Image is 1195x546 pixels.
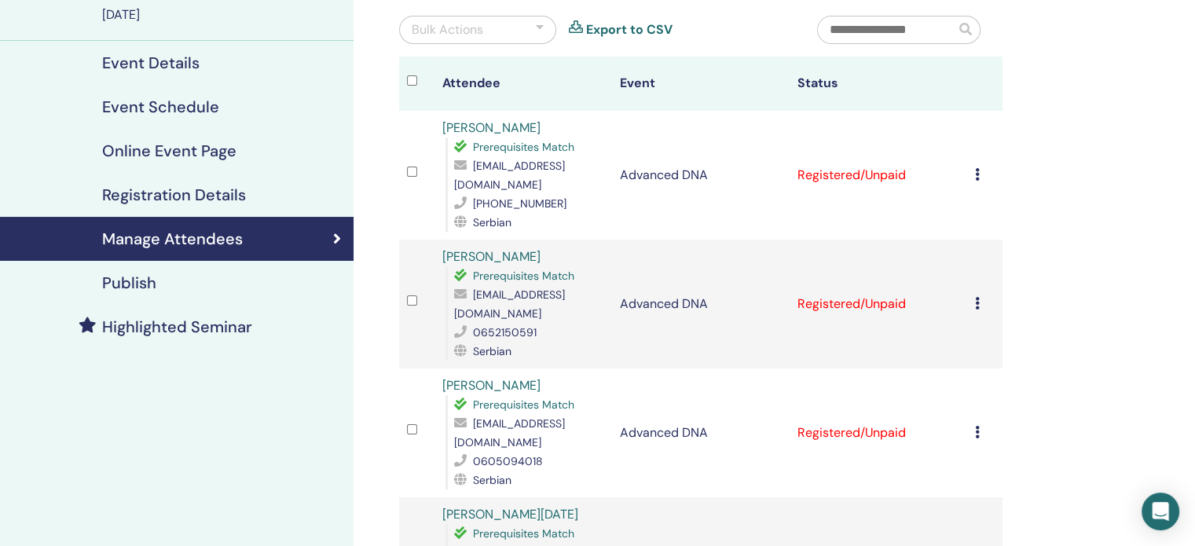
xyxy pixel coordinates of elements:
[454,416,565,449] span: [EMAIL_ADDRESS][DOMAIN_NAME]
[102,97,219,116] h4: Event Schedule
[473,398,574,412] span: Prerequisites Match
[442,506,578,522] a: [PERSON_NAME][DATE]
[454,159,565,192] span: [EMAIL_ADDRESS][DOMAIN_NAME]
[1142,493,1179,530] div: Open Intercom Messenger
[473,215,511,229] span: Serbian
[586,20,673,39] a: Export to CSV
[454,288,565,321] span: [EMAIL_ADDRESS][DOMAIN_NAME]
[102,5,344,24] div: [DATE]
[412,20,483,39] div: Bulk Actions
[434,57,612,111] th: Attendee
[442,248,541,265] a: [PERSON_NAME]
[473,344,511,358] span: Serbian
[473,473,511,487] span: Serbian
[612,240,790,368] td: Advanced DNA
[473,269,574,283] span: Prerequisites Match
[473,454,543,468] span: 0605094018
[473,526,574,541] span: Prerequisites Match
[102,53,200,72] h4: Event Details
[102,317,252,336] h4: Highlighted Seminar
[102,185,246,204] h4: Registration Details
[612,57,790,111] th: Event
[102,229,243,248] h4: Manage Attendees
[442,377,541,394] a: [PERSON_NAME]
[102,273,156,292] h4: Publish
[102,141,236,160] h4: Online Event Page
[473,140,574,154] span: Prerequisites Match
[612,111,790,240] td: Advanced DNA
[473,325,537,339] span: 0652150591
[442,119,541,136] a: [PERSON_NAME]
[612,368,790,497] td: Advanced DNA
[790,57,967,111] th: Status
[473,196,566,211] span: [PHONE_NUMBER]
